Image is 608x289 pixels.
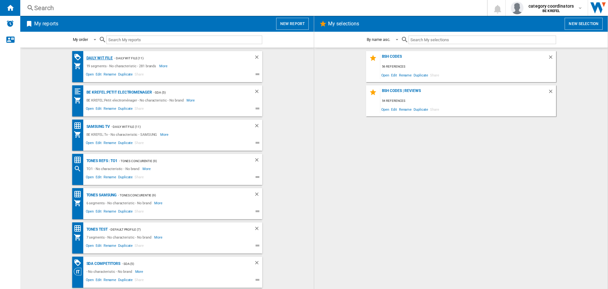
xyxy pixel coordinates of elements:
[103,106,117,113] span: Rename
[134,106,145,113] span: Share
[85,243,95,250] span: Open
[380,71,390,79] span: Open
[34,3,471,12] div: Search
[95,174,103,182] span: Edit
[74,88,85,95] div: Quartiles grid
[85,208,95,216] span: Open
[103,140,117,148] span: Rename
[565,18,603,30] button: New selection
[85,71,95,79] span: Open
[85,54,113,62] div: Daily WIT file
[160,131,169,138] span: More
[380,105,390,114] span: Open
[74,259,85,267] div: PROMOTIONS Matrix
[74,233,85,241] div: My Assortment
[117,191,241,199] div: - Tones concurentie (9)
[134,140,145,148] span: Share
[74,225,85,233] div: Price Matrix
[398,71,413,79] span: Rename
[85,131,161,138] div: BE KREFEL:Tv - No characteristic - SAMSUNG
[529,3,574,9] span: category coordinators
[95,277,103,285] span: Edit
[134,208,145,216] span: Share
[85,226,108,233] div: Tones test
[85,268,135,275] div: - No characteristic - No brand
[542,9,560,13] b: BE KREFEL
[142,165,152,173] span: More
[187,96,196,104] span: More
[429,105,440,114] span: Share
[117,243,134,250] span: Duplicate
[380,89,548,97] div: BSH codes | Reviews
[117,71,134,79] span: Duplicate
[85,260,121,268] div: SDA competitors
[254,54,262,62] div: Delete
[254,89,262,96] div: Delete
[390,105,398,114] span: Edit
[74,199,85,207] div: My Assortment
[154,199,163,207] span: More
[85,157,117,165] div: Tones refs : TO1
[73,37,88,42] div: My order
[108,226,241,233] div: - Default profile (7)
[429,71,440,79] span: Share
[254,123,262,131] div: Delete
[413,105,429,114] span: Duplicate
[106,36,262,44] input: Search My reports
[85,174,95,182] span: Open
[74,62,85,70] div: My Assortment
[380,54,548,63] div: BSH Codes
[6,20,14,27] img: alerts-logo.svg
[408,36,556,44] input: Search My selections
[327,18,360,30] h2: My selections
[74,131,85,138] div: My Assortment
[120,260,241,268] div: - SDA (5)
[74,122,85,130] div: Price Matrix
[85,62,160,70] div: 19 segments - No characteristic - 281 brands
[113,54,241,62] div: - Daily WIT File (11)
[74,268,85,275] div: Category View
[511,2,523,14] img: profile.jpg
[103,277,117,285] span: Rename
[74,190,85,198] div: Price Matrix
[380,97,556,105] div: 54 references
[74,53,85,61] div: PROMOTIONS Matrix
[548,54,556,63] div: Delete
[413,71,429,79] span: Duplicate
[95,243,103,250] span: Edit
[85,140,95,148] span: Open
[95,71,103,79] span: Edit
[110,123,241,131] div: - Daily WIT File (11)
[117,140,134,148] span: Duplicate
[135,268,144,275] span: More
[103,71,117,79] span: Rename
[95,208,103,216] span: Edit
[85,277,95,285] span: Open
[95,106,103,113] span: Edit
[74,156,85,164] div: Price Matrix
[85,233,155,241] div: 7 segments - No characteristic - No brand
[85,191,117,199] div: Tones Samsung
[134,243,145,250] span: Share
[103,243,117,250] span: Rename
[117,208,134,216] span: Duplicate
[254,157,262,165] div: Delete
[548,89,556,97] div: Delete
[117,174,134,182] span: Duplicate
[254,191,262,199] div: Delete
[85,123,110,131] div: Samsung TV
[134,277,145,285] span: Share
[398,105,413,114] span: Rename
[276,18,309,30] button: New report
[254,260,262,268] div: Delete
[367,37,390,42] div: By name asc.
[390,71,398,79] span: Edit
[152,89,241,96] div: - SDA (5)
[85,199,155,207] div: 6 segments - No characteristic - No brand
[103,174,117,182] span: Rename
[134,174,145,182] span: Share
[85,165,143,173] div: TO1 - No characteristic - No brand
[85,96,187,104] div: BE KREFEL:Petit electroménager - No characteristic - No brand
[159,62,168,70] span: More
[74,165,85,173] div: Search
